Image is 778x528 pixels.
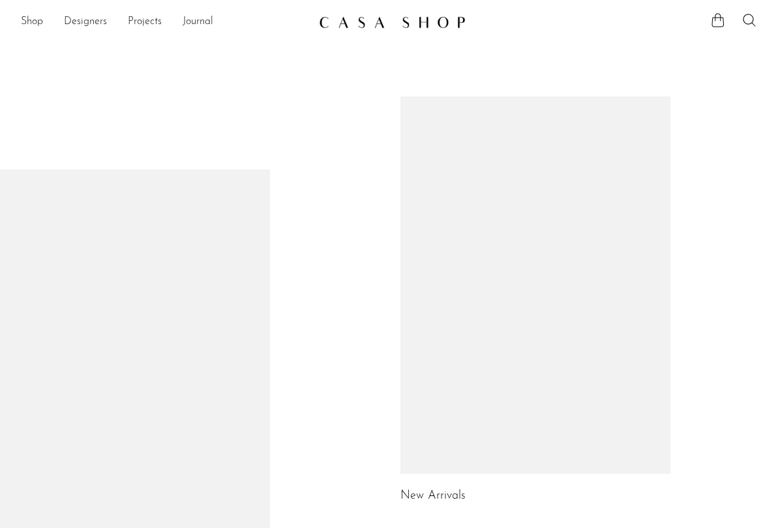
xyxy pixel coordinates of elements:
a: Projects [128,14,162,31]
nav: Desktop navigation [21,11,308,33]
ul: NEW HEADER MENU [21,11,308,33]
a: New Arrivals [400,490,466,502]
a: Shop [21,14,43,31]
a: Journal [183,14,213,31]
a: Designers [64,14,107,31]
